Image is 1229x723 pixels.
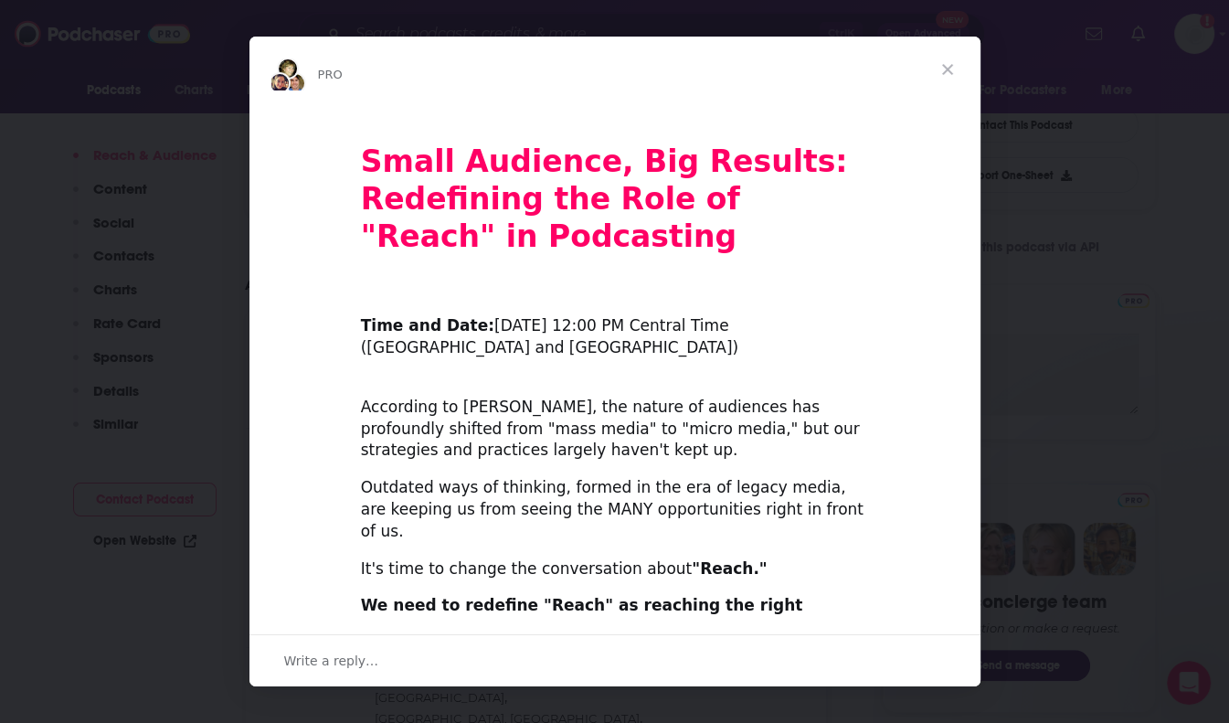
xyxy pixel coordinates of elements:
div: It's time to change the conversation about [361,558,869,580]
span: Write a reply… [284,649,379,673]
b: Time and Date: [361,316,494,335]
img: Sydney avatar [269,72,291,94]
b: "Reach." [692,559,767,578]
div: ​ [DATE] 12:00 PM Central Time ([GEOGRAPHIC_DATA] and [GEOGRAPHIC_DATA]) [361,294,869,359]
b: We need to redefine "Reach" as reaching the right people, not the most people. [361,596,803,636]
span: PRO [318,68,343,81]
div: Outdated ways of thinking, formed in the era of legacy media, are keeping us from seeing the MANY... [361,477,869,542]
img: Dave avatar [284,72,306,94]
b: Small Audience, Big Results: Redefining the Role of "Reach" in Podcasting [361,144,848,254]
div: According to [PERSON_NAME], the nature of audiences has profoundly shifted from "mass media" to "... [361,375,869,462]
span: Close [915,37,980,102]
div: Open conversation and reply [249,634,980,686]
img: Barbara avatar [277,58,299,80]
